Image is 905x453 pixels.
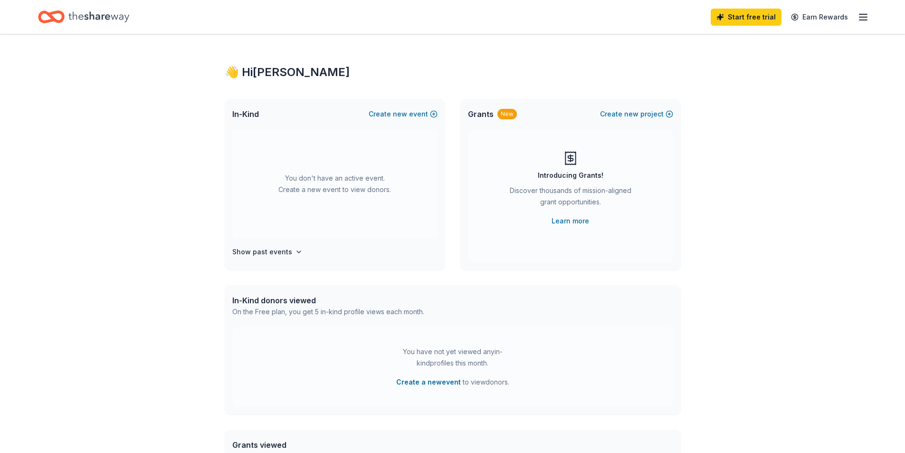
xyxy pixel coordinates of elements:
[624,108,638,120] span: new
[369,108,438,120] button: Createnewevent
[232,246,292,258] h4: Show past events
[232,295,424,306] div: In-Kind donors viewed
[538,170,603,181] div: Introducing Grants!
[468,108,494,120] span: Grants
[232,108,259,120] span: In-Kind
[497,109,517,119] div: New
[38,6,129,28] a: Home
[506,185,635,212] div: Discover thousands of mission-aligned grant opportunities.
[232,306,424,318] div: On the Free plan, you get 5 in-kind profile views each month.
[393,108,407,120] span: new
[225,65,681,80] div: 👋 Hi [PERSON_NAME]
[396,376,461,388] button: Create a newevent
[785,9,854,26] a: Earn Rewards
[232,129,438,239] div: You don't have an active event. Create a new event to view donors.
[232,439,419,451] div: Grants viewed
[711,9,781,26] a: Start free trial
[232,246,303,258] button: Show past events
[552,215,589,227] a: Learn more
[393,346,512,369] div: You have not yet viewed any in-kind profiles this month.
[600,108,673,120] button: Createnewproject
[396,376,509,388] span: to view donors .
